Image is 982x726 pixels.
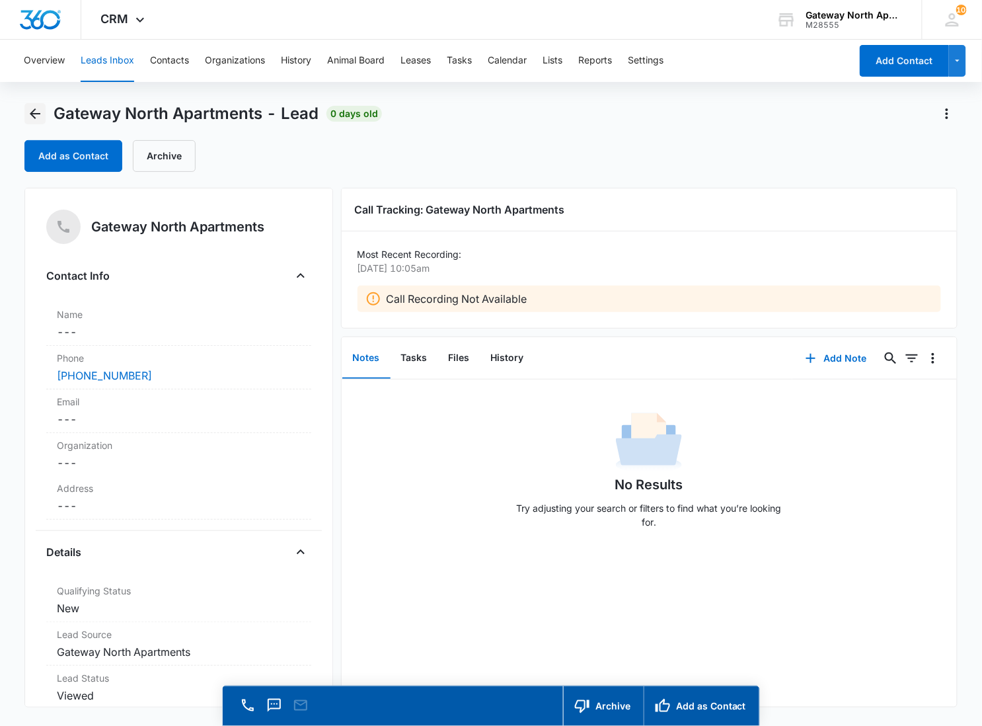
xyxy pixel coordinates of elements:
[355,202,944,218] h3: Call Tracking: Gateway North Apartments
[387,291,527,307] p: Call Recording Not Available
[57,498,301,514] dd: ---
[57,644,301,660] dd: Gateway North Apartments
[239,696,257,715] button: Call
[24,103,46,124] button: Back
[358,247,941,261] p: Most Recent Recording:
[57,671,301,685] dt: Lead Status
[57,481,301,495] label: Address
[239,704,257,715] a: Call
[880,348,901,369] button: Search...
[543,40,562,82] button: Lists
[24,140,122,172] button: Add as Contact
[438,338,480,379] button: Files
[644,686,759,726] button: Add as Contact
[46,268,110,284] h4: Contact Info
[57,584,301,598] label: Qualifying Status
[46,433,311,476] div: Organization---
[923,348,944,369] button: Overflow Menu
[400,40,431,82] button: Leases
[57,600,301,616] dd: New
[447,40,472,82] button: Tasks
[205,40,265,82] button: Organizations
[806,10,903,20] div: account name
[901,348,923,369] button: Filters
[24,40,65,82] button: Overview
[616,409,682,475] img: No Data
[101,12,129,26] span: CRM
[936,103,958,124] button: Actions
[480,338,535,379] button: History
[46,666,311,709] div: Lead StatusViewed
[290,542,311,563] button: Close
[46,346,311,389] div: Phone[PHONE_NUMBER]
[46,622,311,666] div: Lead SourceGateway North Apartments
[510,501,788,529] p: Try adjusting your search or filters to find what you’re looking for.
[57,688,301,704] dd: Viewed
[133,140,196,172] button: Archive
[563,686,644,726] button: Archive
[57,455,301,471] dd: ---
[488,40,527,82] button: Calendar
[327,40,385,82] button: Animal Board
[46,579,311,622] div: Qualifying StatusNew
[956,5,967,15] div: notifications count
[57,627,301,641] dt: Lead Source
[326,106,382,122] span: 0 days old
[615,475,683,495] h1: No Results
[46,544,81,560] h4: Details
[860,45,949,77] button: Add Contact
[150,40,189,82] button: Contacts
[281,40,311,82] button: History
[57,307,301,321] label: Name
[628,40,663,82] button: Settings
[81,40,134,82] button: Leads Inbox
[806,20,903,30] div: account id
[46,476,311,520] div: Address---
[391,338,438,379] button: Tasks
[265,696,283,715] button: Text
[358,261,933,275] p: [DATE] 10:05am
[57,351,301,365] label: Phone
[265,704,283,715] a: Text
[578,40,612,82] button: Reports
[342,338,391,379] button: Notes
[46,389,311,433] div: Email---
[57,368,152,383] a: [PHONE_NUMBER]
[57,411,301,427] dd: ---
[290,265,311,286] button: Close
[57,395,301,409] label: Email
[46,302,311,346] div: Name---
[57,438,301,452] label: Organization
[792,343,880,374] button: Add Note
[91,217,264,237] h5: Gateway North Apartments
[57,324,301,340] dd: ---
[54,104,319,124] span: Gateway North Apartments - Lead
[956,5,967,15] span: 105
